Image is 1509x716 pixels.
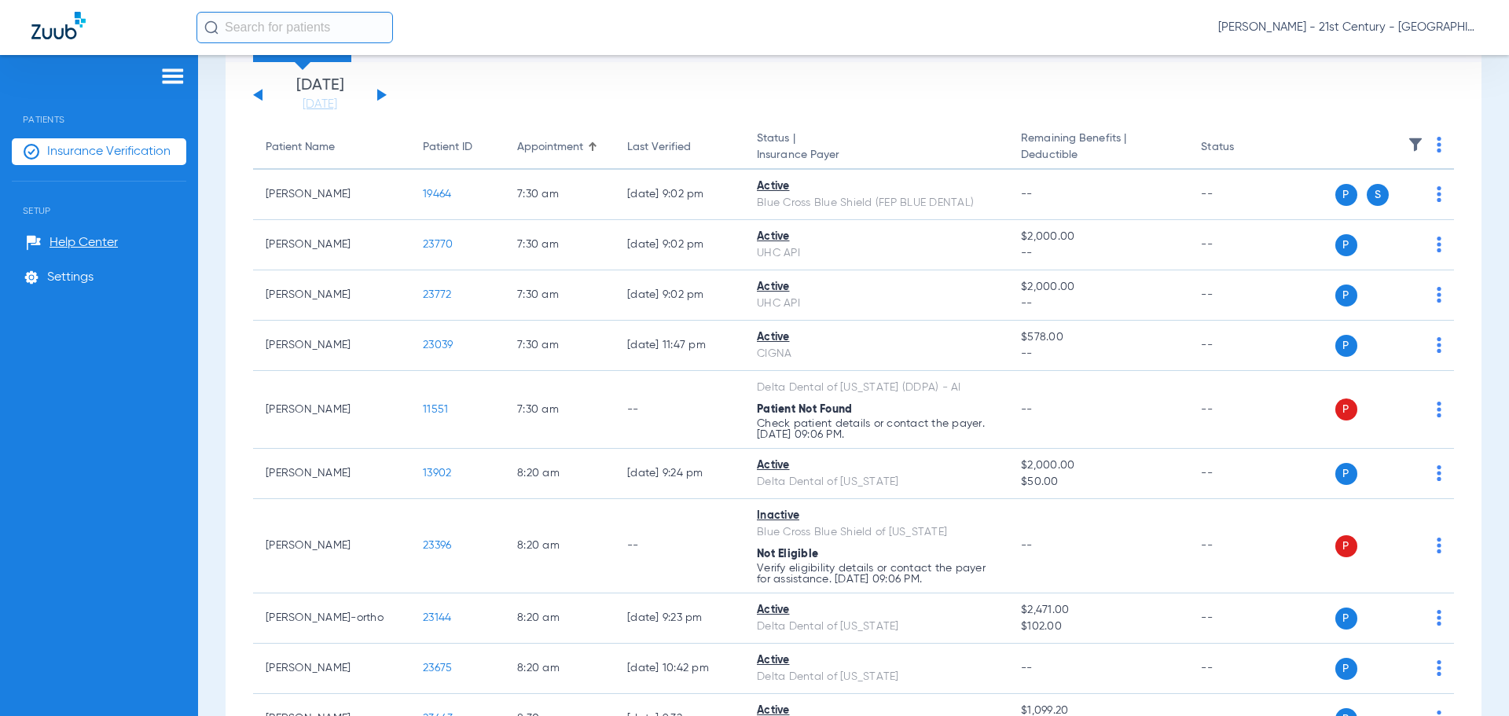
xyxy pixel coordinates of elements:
p: Verify eligibility details or contact the payer for assistance. [DATE] 09:06 PM. [757,563,996,585]
div: Active [757,329,996,346]
img: group-dot-blue.svg [1437,610,1441,626]
td: 8:20 AM [505,499,615,593]
td: [PERSON_NAME]-ortho [253,593,410,644]
td: -- [1188,499,1294,593]
img: group-dot-blue.svg [1437,538,1441,553]
td: [DATE] 10:42 PM [615,644,744,694]
img: hamburger-icon [160,67,185,86]
span: $50.00 [1021,474,1176,490]
td: [PERSON_NAME] [253,220,410,270]
span: 23772 [423,289,451,300]
span: P [1335,234,1357,256]
td: 8:20 AM [505,449,615,499]
td: 7:30 AM [505,371,615,449]
span: 23144 [423,612,451,623]
a: Help Center [26,235,118,251]
a: [DATE] [273,97,367,112]
span: [PERSON_NAME] - 21st Century - [GEOGRAPHIC_DATA] [1218,20,1478,35]
p: Check patient details or contact the payer. [DATE] 09:06 PM. [757,418,996,440]
td: [DATE] 9:24 PM [615,449,744,499]
img: group-dot-blue.svg [1437,402,1441,417]
span: Insurance Verification [47,144,171,160]
li: [DATE] [273,78,367,112]
div: Blue Cross Blue Shield (FEP BLUE DENTAL) [757,195,996,211]
span: Help Center [50,235,118,251]
span: P [1335,608,1357,630]
div: Last Verified [627,139,691,156]
div: Patient ID [423,139,472,156]
span: 23770 [423,239,453,250]
td: [DATE] 9:02 PM [615,270,744,321]
span: P [1335,398,1357,420]
span: Patients [12,90,186,125]
span: -- [1021,346,1176,362]
td: -- [615,371,744,449]
span: 23675 [423,663,452,674]
span: $2,000.00 [1021,279,1176,296]
span: -- [1021,540,1033,551]
td: [PERSON_NAME] [253,499,410,593]
td: -- [615,499,744,593]
img: group-dot-blue.svg [1437,186,1441,202]
td: 8:20 AM [505,593,615,644]
div: Delta Dental of [US_STATE] [757,669,996,685]
td: [DATE] 9:02 PM [615,220,744,270]
div: Last Verified [627,139,732,156]
img: Search Icon [204,20,218,35]
div: Active [757,178,996,195]
span: P [1335,658,1357,680]
td: -- [1188,170,1294,220]
span: P [1335,335,1357,357]
td: -- [1188,270,1294,321]
div: Patient Name [266,139,398,156]
span: P [1335,463,1357,485]
td: [PERSON_NAME] [253,371,410,449]
img: group-dot-blue.svg [1437,287,1441,303]
td: -- [1188,593,1294,644]
div: Active [757,602,996,619]
div: Delta Dental of [US_STATE] [757,619,996,635]
span: -- [1021,296,1176,312]
td: [PERSON_NAME] [253,644,410,694]
td: [PERSON_NAME] [253,270,410,321]
td: [PERSON_NAME] [253,170,410,220]
span: $102.00 [1021,619,1176,635]
div: Delta Dental of [US_STATE] (DDPA) - AI [757,380,996,396]
span: Insurance Payer [757,147,996,163]
span: Patient Not Found [757,404,852,415]
div: UHC API [757,245,996,262]
td: -- [1188,644,1294,694]
th: Status [1188,126,1294,170]
img: group-dot-blue.svg [1437,660,1441,676]
span: 19464 [423,189,451,200]
span: 23396 [423,540,451,551]
span: 23039 [423,340,453,351]
span: Deductible [1021,147,1176,163]
div: Patient ID [423,139,492,156]
input: Search for patients [196,12,393,43]
th: Status | [744,126,1008,170]
span: Setup [12,182,186,216]
td: 8:20 AM [505,644,615,694]
td: [DATE] 11:47 PM [615,321,744,371]
td: [PERSON_NAME] [253,449,410,499]
td: 7:30 AM [505,270,615,321]
span: -- [1021,404,1033,415]
td: [PERSON_NAME] [253,321,410,371]
div: UHC API [757,296,996,312]
img: group-dot-blue.svg [1437,237,1441,252]
img: Zuub Logo [31,12,86,39]
span: 11551 [423,404,448,415]
span: Not Eligible [757,549,818,560]
span: $2,000.00 [1021,457,1176,474]
span: P [1335,285,1357,307]
span: 13902 [423,468,451,479]
div: Appointment [517,139,583,156]
span: S [1367,184,1389,206]
span: -- [1021,663,1033,674]
span: $2,000.00 [1021,229,1176,245]
td: -- [1188,321,1294,371]
div: Blue Cross Blue Shield of [US_STATE] [757,524,996,541]
td: 7:30 AM [505,220,615,270]
img: filter.svg [1408,137,1423,152]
